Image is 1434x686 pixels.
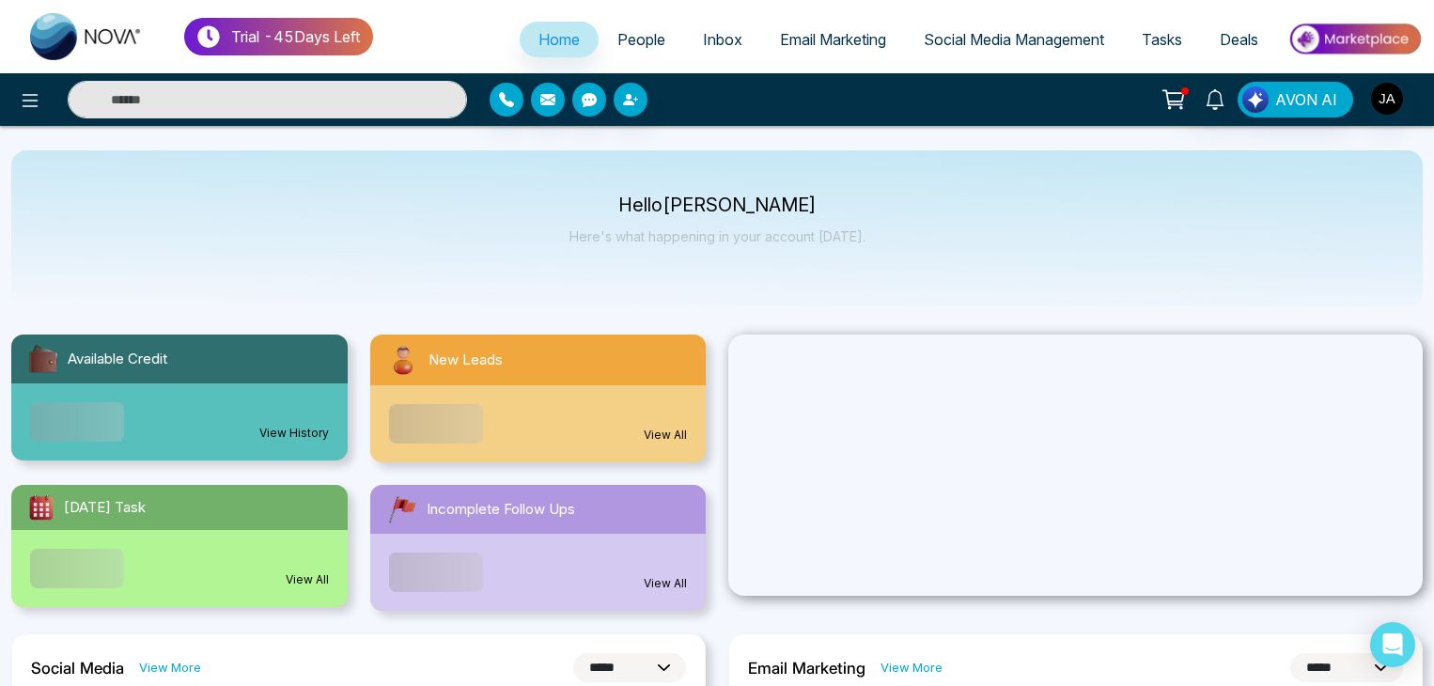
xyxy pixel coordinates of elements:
[231,25,360,48] p: Trial - 45 Days Left
[1275,88,1337,111] span: AVON AI
[427,499,575,521] span: Incomplete Follow Ups
[1242,86,1269,113] img: Lead Flow
[1201,22,1277,57] a: Deals
[68,349,167,370] span: Available Credit
[26,342,60,376] img: availableCredit.svg
[599,22,684,57] a: People
[761,22,905,57] a: Email Marketing
[1286,18,1423,60] img: Market-place.gif
[780,30,886,49] span: Email Marketing
[259,425,329,442] a: View History
[64,497,146,519] span: [DATE] Task
[26,492,56,522] img: todayTask.svg
[520,22,599,57] a: Home
[429,350,503,371] span: New Leads
[359,335,718,462] a: New LeadsView All
[748,659,865,678] h2: Email Marketing
[31,659,124,678] h2: Social Media
[385,492,419,526] img: followUps.svg
[569,228,865,244] p: Here's what happening in your account [DATE].
[385,342,421,378] img: newLeads.svg
[703,30,742,49] span: Inbox
[1371,83,1403,115] img: User Avatar
[1123,22,1201,57] a: Tasks
[359,485,718,611] a: Incomplete Follow UpsView All
[1142,30,1182,49] span: Tasks
[1220,30,1258,49] span: Deals
[644,575,687,592] a: View All
[617,30,665,49] span: People
[1370,622,1415,667] div: Open Intercom Messenger
[569,197,865,213] p: Hello [PERSON_NAME]
[905,22,1123,57] a: Social Media Management
[286,571,329,588] a: View All
[30,13,143,60] img: Nova CRM Logo
[139,659,201,677] a: View More
[924,30,1104,49] span: Social Media Management
[538,30,580,49] span: Home
[881,659,943,677] a: View More
[1238,82,1353,117] button: AVON AI
[684,22,761,57] a: Inbox
[644,427,687,444] a: View All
